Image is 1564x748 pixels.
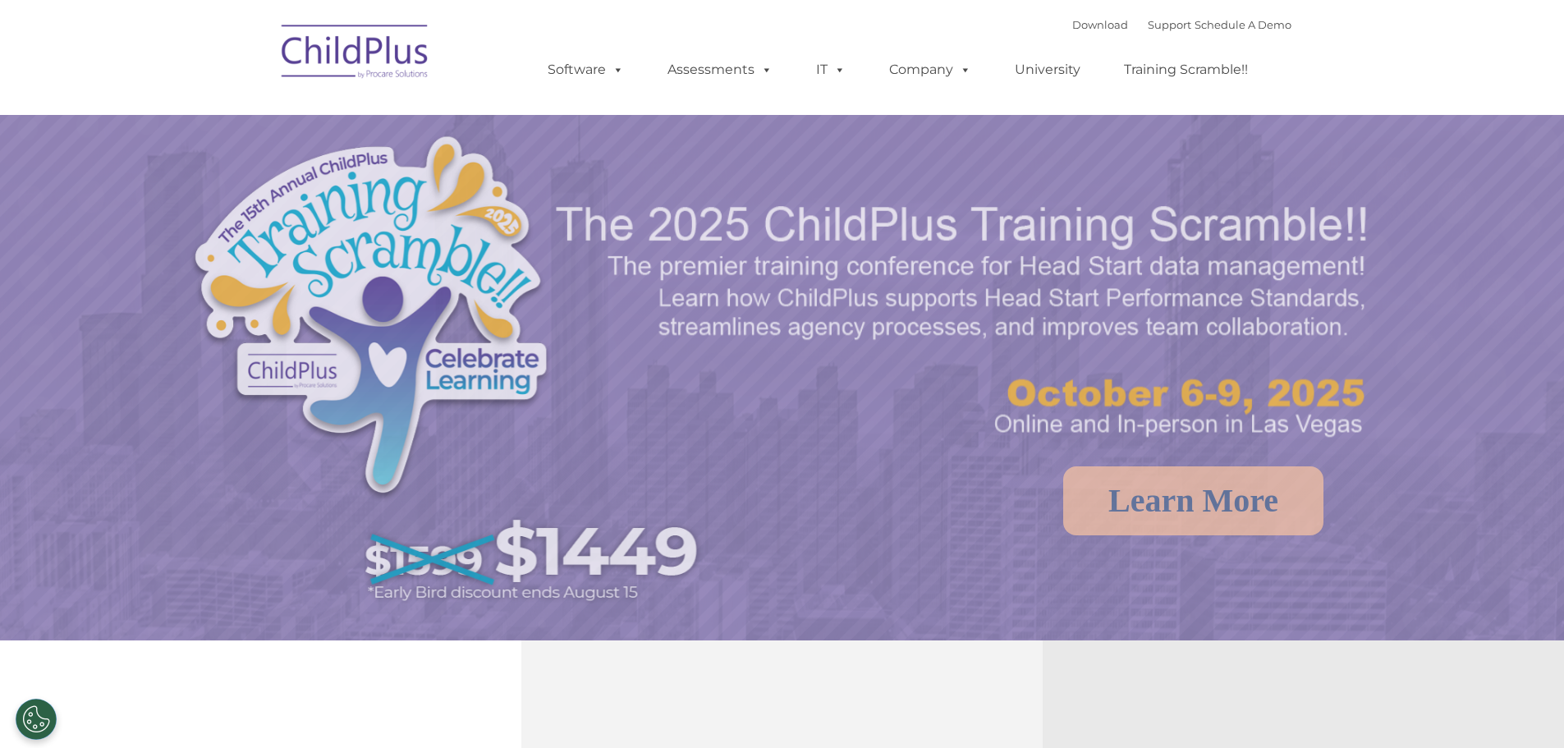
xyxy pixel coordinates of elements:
[273,13,438,95] img: ChildPlus by Procare Solutions
[873,53,988,86] a: Company
[1072,18,1291,31] font: |
[1195,18,1291,31] a: Schedule A Demo
[1148,18,1191,31] a: Support
[531,53,640,86] a: Software
[800,53,862,86] a: IT
[998,53,1097,86] a: University
[1063,466,1323,535] a: Learn More
[1108,53,1264,86] a: Training Scramble!!
[1072,18,1128,31] a: Download
[16,699,57,740] button: Cookies Settings
[651,53,789,86] a: Assessments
